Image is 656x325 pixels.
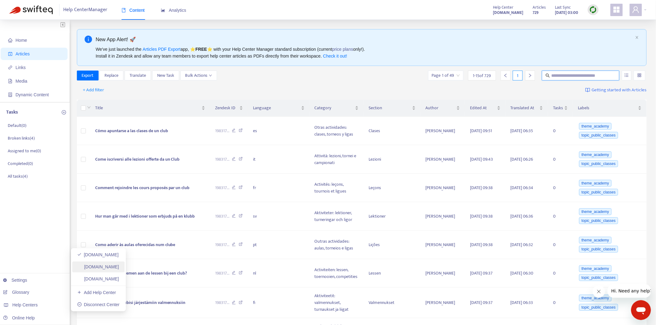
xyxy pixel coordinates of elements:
span: theme_academy [579,123,612,130]
span: Cómo apuntarse a las clases de un club [95,127,168,134]
td: Activités: leçons, tournois et ligues [310,174,364,202]
td: Lições [364,231,420,259]
strong: [DATE] 03:00 [555,9,578,16]
a: Glossary [3,290,29,295]
span: down [209,74,212,77]
td: Otras actividades: clases, torneos y ligas [310,117,364,145]
a: Articles PDF Export [143,47,180,52]
th: Translated At [506,100,548,117]
span: Come iscriversi alle lezioni offerte da un Club [95,156,180,163]
td: 0 [548,174,573,202]
span: [DATE] 06:35 [511,127,533,134]
td: Clases [364,117,420,145]
td: 0 [548,202,573,231]
span: plus-circle [62,110,66,115]
span: Help Center [493,4,514,11]
span: theme_academy [579,237,612,244]
span: container [8,93,12,97]
th: Section [364,100,420,117]
span: Liity mukaan klubisi järjestämiin valmennuksiin [95,299,186,306]
a: Settings [3,278,27,283]
span: Last Sync [555,4,571,11]
span: file-image [8,79,12,83]
span: Articles [533,4,546,11]
span: Labels [578,105,637,111]
span: Bulk Actions [185,72,212,79]
span: down [87,106,91,109]
span: 198317 ... [215,128,229,134]
span: topic_public_classes [579,189,618,196]
p: Default ( 0 ) [8,122,26,129]
img: image-link [585,88,590,93]
img: Swifteq [9,6,53,14]
span: info-circle [85,36,92,43]
span: Articles [16,51,30,56]
a: [DOMAIN_NAME] [493,9,524,16]
th: Labels [573,100,647,117]
td: 0 [548,259,573,288]
span: Links [16,65,26,70]
span: Comment rejoindre les cours proposés par un club [95,184,190,191]
span: [DATE] 06:30 [511,270,534,277]
span: [DATE] 09:51 [470,127,492,134]
td: fr [248,174,309,202]
span: close [635,36,639,39]
a: Online Help [3,315,35,320]
span: link [8,65,12,70]
td: [PERSON_NAME] [421,202,465,231]
td: Leçons [364,174,420,202]
span: Dynamic Content [16,92,49,97]
span: 198317 ... [215,184,229,191]
span: account-book [8,52,12,56]
span: [DATE] 09:38 [470,213,493,220]
span: Tasks [553,105,563,111]
td: fi [248,288,309,318]
span: Export [82,72,94,79]
p: Assigned to me ( 0 ) [8,148,41,154]
span: topic_public_classes [579,217,618,224]
span: Edited At [470,105,496,111]
td: it [248,145,309,174]
span: [DATE] 09:38 [470,184,493,191]
td: Lektioner [364,202,420,231]
span: theme_academy [579,295,612,301]
span: topic_public_classes [579,160,618,167]
td: Aktiviteetit: valmennukset, turnaukset ja liigat [310,288,364,318]
td: nl [248,259,309,288]
td: [PERSON_NAME] [421,259,465,288]
td: Lezioni [364,145,420,174]
a: Add Help Center [77,290,116,295]
div: 1 [513,71,523,80]
a: price plans [332,47,353,52]
div: We've just launched the app, ⭐ ⭐️ with your Help Center Manager standard subscription (current on... [96,46,633,59]
span: topic_public_classes [579,304,618,311]
b: FREE [195,47,207,52]
span: New Task [157,72,174,79]
th: Author [421,100,465,117]
p: Completed ( 0 ) [8,160,33,167]
span: [DATE] 06:32 [511,241,533,248]
a: [DOMAIN_NAME] [77,264,119,269]
span: home [8,38,12,42]
span: [DATE] 06:26 [511,156,533,163]
span: Help Center Manager [64,4,108,16]
td: es [248,117,309,145]
a: Getting started with Articles [585,85,647,95]
span: Translate [130,72,146,79]
button: close [635,36,639,40]
span: user [632,6,640,13]
span: search [546,73,550,78]
td: Activiteiten: lessen, toernooien, competities [310,259,364,288]
span: Como aderir às aulas oferecidas num clube [95,241,175,248]
a: Check it out! [323,54,347,58]
th: Language [248,100,309,117]
th: Category [310,100,364,117]
strong: 729 [533,9,539,16]
span: + Add filter [83,86,104,94]
th: Title [90,100,210,117]
td: pt [248,231,309,259]
td: Aktiviteter: lektioner, turneringar och ligor [310,202,364,231]
iframe: Button to launch messaging window [631,300,651,320]
span: [DATE] 09:37 [470,299,493,306]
